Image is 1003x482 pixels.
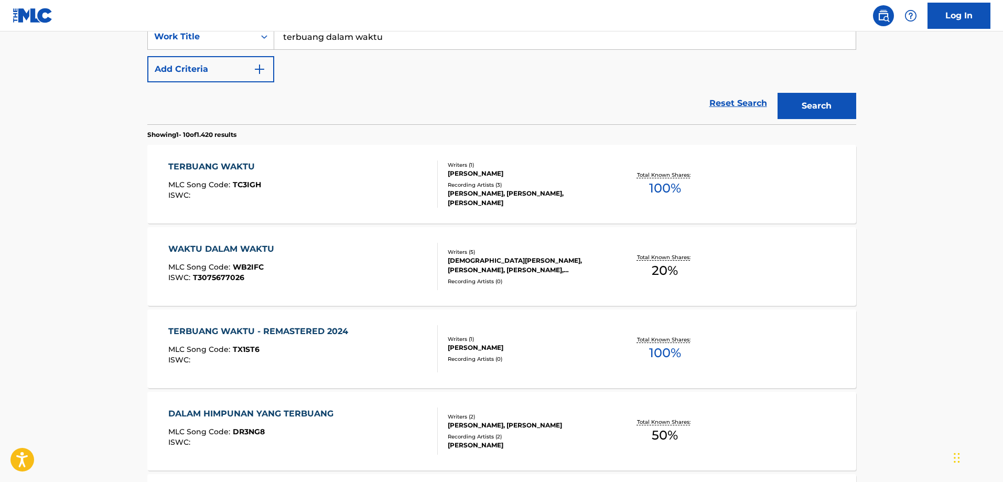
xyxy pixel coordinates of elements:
[637,253,693,261] p: Total Known Shares:
[637,336,693,344] p: Total Known Shares:
[448,433,606,441] div: Recording Artists ( 2 )
[448,441,606,450] div: [PERSON_NAME]
[168,273,193,282] span: ISWC :
[168,408,339,420] div: DALAM HIMPUNAN YANG TERBUANG
[233,262,264,272] span: WB2IFC
[951,432,1003,482] iframe: Chat Widget
[448,421,606,430] div: [PERSON_NAME], [PERSON_NAME]
[448,335,606,343] div: Writers ( 1 )
[649,344,681,362] span: 100 %
[147,392,856,470] a: DALAM HIMPUNAN YANG TERBUANGMLC Song Code:DR3NG8ISWC:Writers (2)[PERSON_NAME], [PERSON_NAME]Recor...
[448,413,606,421] div: Writers ( 2 )
[778,93,856,119] button: Search
[168,243,279,255] div: WAKTU DALAM WAKTU
[193,273,244,282] span: T3075677026
[954,442,960,474] div: Drag
[448,169,606,178] div: [PERSON_NAME]
[233,180,261,189] span: TC3IGH
[233,345,260,354] span: TX1ST6
[168,437,193,447] span: ISWC :
[147,145,856,223] a: TERBUANG WAKTUMLC Song Code:TC3IGHISWC:Writers (1)[PERSON_NAME]Recording Artists (3)[PERSON_NAME]...
[877,9,890,22] img: search
[448,181,606,189] div: Recording Artists ( 3 )
[637,418,693,426] p: Total Known Shares:
[448,161,606,169] div: Writers ( 1 )
[904,9,917,22] img: help
[873,5,894,26] a: Public Search
[147,227,856,306] a: WAKTU DALAM WAKTUMLC Song Code:WB2IFCISWC:T3075677026Writers (5)[DEMOGRAPHIC_DATA][PERSON_NAME], ...
[147,130,236,140] p: Showing 1 - 10 of 1.420 results
[448,189,606,208] div: [PERSON_NAME], [PERSON_NAME], [PERSON_NAME]
[652,261,678,280] span: 20 %
[147,24,856,124] form: Search Form
[448,355,606,363] div: Recording Artists ( 0 )
[253,63,266,76] img: 9d2ae6d4665cec9f34b9.svg
[448,277,606,285] div: Recording Artists ( 0 )
[168,345,233,354] span: MLC Song Code :
[168,262,233,272] span: MLC Song Code :
[147,309,856,388] a: TERBUANG WAKTU - REMASTERED 2024MLC Song Code:TX1ST6ISWC:Writers (1)[PERSON_NAME]Recording Artist...
[147,56,274,82] button: Add Criteria
[637,171,693,179] p: Total Known Shares:
[233,427,265,436] span: DR3NG8
[448,343,606,352] div: [PERSON_NAME]
[168,427,233,436] span: MLC Song Code :
[649,179,681,198] span: 100 %
[168,325,353,338] div: TERBUANG WAKTU - REMASTERED 2024
[900,5,921,26] div: Help
[154,30,249,43] div: Work Title
[448,256,606,275] div: [DEMOGRAPHIC_DATA][PERSON_NAME], [PERSON_NAME], [PERSON_NAME], [PERSON_NAME], [PERSON_NAME]
[168,355,193,365] span: ISWC :
[13,8,53,23] img: MLC Logo
[652,426,678,445] span: 50 %
[168,190,193,200] span: ISWC :
[168,160,261,173] div: TERBUANG WAKTU
[927,3,990,29] a: Log In
[168,180,233,189] span: MLC Song Code :
[448,248,606,256] div: Writers ( 5 )
[704,92,772,115] a: Reset Search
